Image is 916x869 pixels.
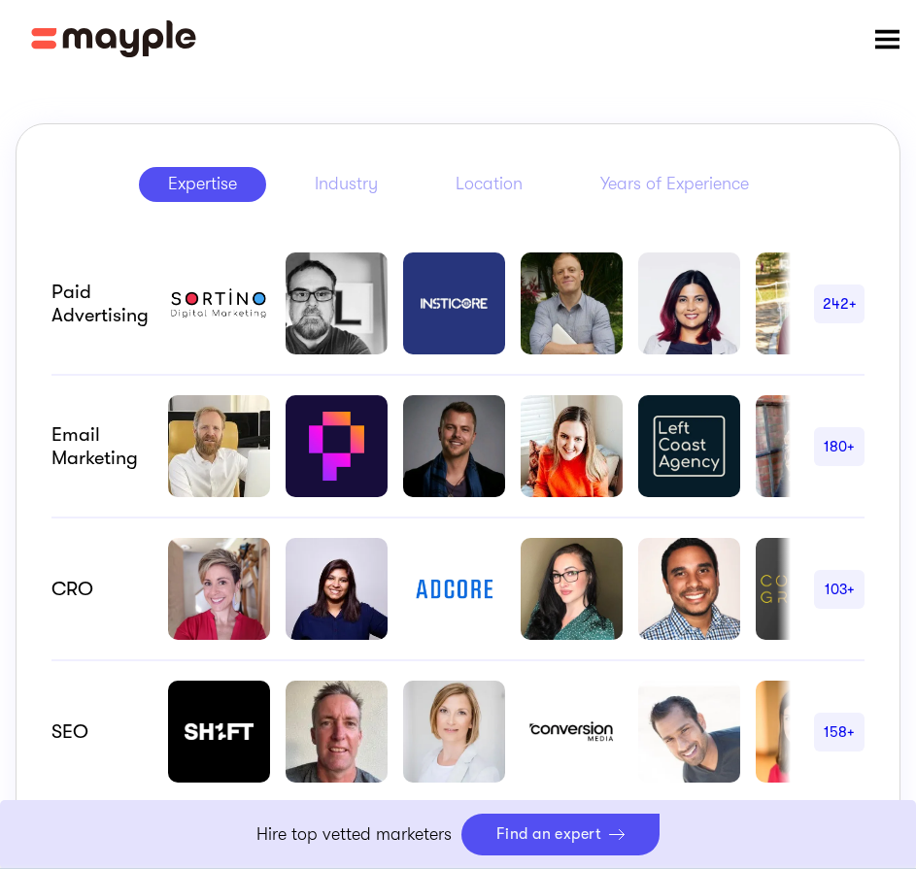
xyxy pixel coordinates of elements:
[51,281,149,327] div: Paid advertising
[858,10,916,68] div: menu
[814,720,865,744] div: 158+
[31,20,196,57] a: home
[51,578,149,601] div: CRO
[315,174,378,195] div: Industry
[51,720,149,744] div: SEO
[600,174,749,195] div: Years of Experience
[814,578,865,601] div: 103+
[31,20,196,57] img: Mayple logo
[814,292,865,316] div: 242+
[456,174,523,195] div: Location
[814,435,865,458] div: 180+
[168,174,237,195] div: Expertise
[51,423,149,470] div: email marketing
